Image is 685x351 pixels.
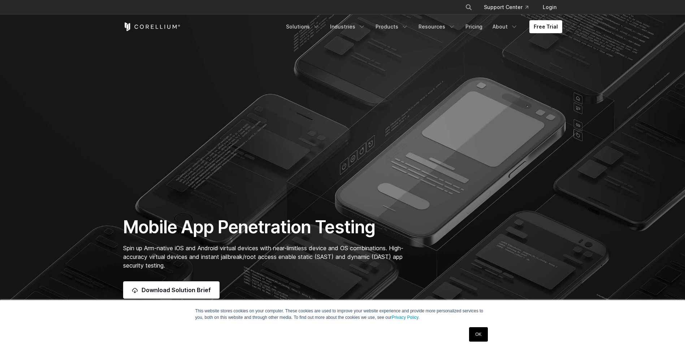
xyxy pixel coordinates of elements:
[326,20,370,33] a: Industries
[123,244,403,269] span: Spin up Arm-native iOS and Android virtual devices with near-limitless device and OS combinations...
[142,286,211,294] span: Download Solution Brief
[529,20,562,33] a: Free Trial
[478,1,534,14] a: Support Center
[123,216,411,238] h1: Mobile App Penetration Testing
[414,20,460,33] a: Resources
[488,20,522,33] a: About
[537,1,562,14] a: Login
[469,327,487,342] a: OK
[282,20,562,33] div: Navigation Menu
[392,315,420,320] a: Privacy Policy.
[123,281,220,299] a: Download Solution Brief
[461,20,487,33] a: Pricing
[282,20,324,33] a: Solutions
[371,20,413,33] a: Products
[456,1,562,14] div: Navigation Menu
[123,22,181,31] a: Corellium Home
[462,1,475,14] button: Search
[195,308,490,321] p: This website stores cookies on your computer. These cookies are used to improve your website expe...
